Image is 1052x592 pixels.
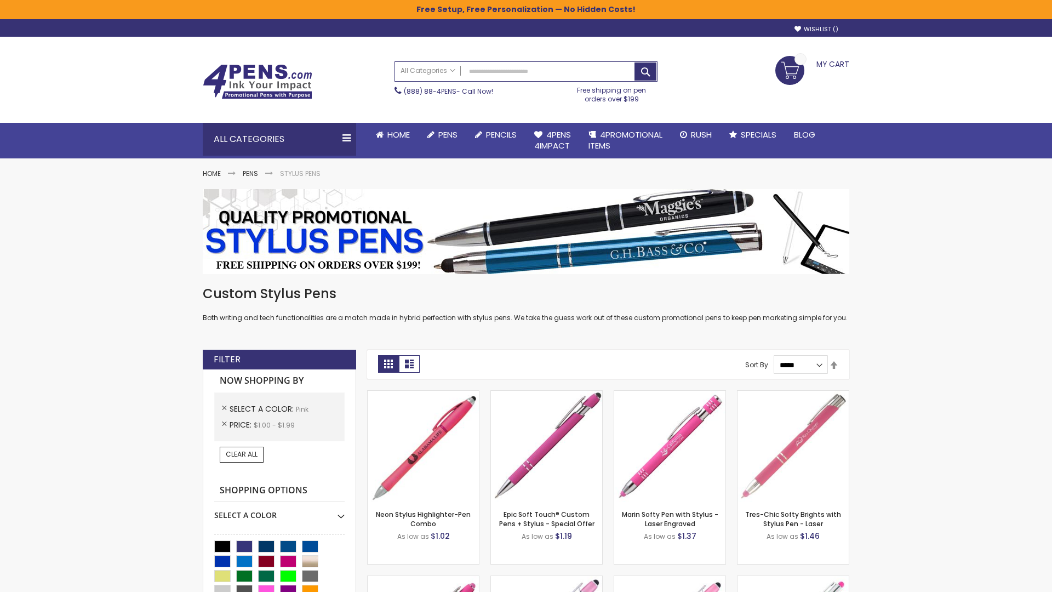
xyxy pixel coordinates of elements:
[671,123,721,147] a: Rush
[499,510,594,528] a: Epic Soft Touch® Custom Pens + Stylus - Special Offer
[203,285,849,303] h1: Custom Stylus Pens
[767,532,798,541] span: As low as
[614,390,725,400] a: Marin Softy Pen with Stylus - Laser Engraved-Pink
[368,576,479,585] a: Ellipse Softy Brights with Stylus Pen - Laser-Pink
[203,64,312,99] img: 4Pens Custom Pens and Promotional Products
[226,449,258,459] span: Clear All
[622,510,718,528] a: Marin Softy Pen with Stylus - Laser Engraved
[214,479,345,503] strong: Shopping Options
[737,576,849,585] a: Tres-Chic Softy with Stylus Top Pen - ColorJet-Pink
[580,123,671,158] a: 4PROMOTIONALITEMS
[677,531,696,542] span: $1.37
[214,354,241,366] strong: Filter
[419,123,466,147] a: Pens
[438,129,458,140] span: Pens
[614,391,725,502] img: Marin Softy Pen with Stylus - Laser Engraved-Pink
[794,25,838,33] a: Wishlist
[794,129,815,140] span: Blog
[737,391,849,502] img: Tres-Chic Softy Brights with Stylus Pen - Laser-Pink
[368,391,479,502] img: Neon Stylus Highlighter-Pen Combo-Pink
[203,285,849,323] div: Both writing and tech functionalities are a match made in hybrid perfection with stylus pens. We ...
[214,502,345,521] div: Select A Color
[555,531,572,542] span: $1.19
[431,531,450,542] span: $1.02
[525,123,580,158] a: 4Pens4impact
[466,123,525,147] a: Pencils
[486,129,517,140] span: Pencils
[368,390,479,400] a: Neon Stylus Highlighter-Pen Combo-Pink
[741,129,776,140] span: Specials
[800,531,820,542] span: $1.46
[280,169,321,178] strong: Stylus Pens
[785,123,824,147] a: Blog
[230,403,296,414] span: Select A Color
[214,369,345,392] strong: Now Shopping by
[401,66,455,75] span: All Categories
[614,576,725,585] a: Ellipse Stylus Pen - ColorJet-Pink
[296,405,308,414] span: Pink
[203,189,849,274] img: Stylus Pens
[745,510,841,528] a: Tres-Chic Softy Brights with Stylus Pen - Laser
[387,129,410,140] span: Home
[203,123,356,156] div: All Categories
[745,360,768,369] label: Sort By
[404,87,493,96] span: - Call Now!
[376,510,471,528] a: Neon Stylus Highlighter-Pen Combo
[721,123,785,147] a: Specials
[395,62,461,80] a: All Categories
[230,419,254,430] span: Price
[691,129,712,140] span: Rush
[254,420,295,430] span: $1.00 - $1.99
[644,532,676,541] span: As low as
[522,532,553,541] span: As low as
[491,390,602,400] a: 4P-MS8B-Pink
[397,532,429,541] span: As low as
[243,169,258,178] a: Pens
[367,123,419,147] a: Home
[566,82,658,104] div: Free shipping on pen orders over $199
[534,129,571,151] span: 4Pens 4impact
[404,87,456,96] a: (888) 88-4PENS
[220,447,264,462] a: Clear All
[737,390,849,400] a: Tres-Chic Softy Brights with Stylus Pen - Laser-Pink
[588,129,662,151] span: 4PROMOTIONAL ITEMS
[491,391,602,502] img: 4P-MS8B-Pink
[378,355,399,373] strong: Grid
[491,576,602,585] a: Ellipse Stylus Pen - LaserMax-Pink
[203,169,221,178] a: Home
